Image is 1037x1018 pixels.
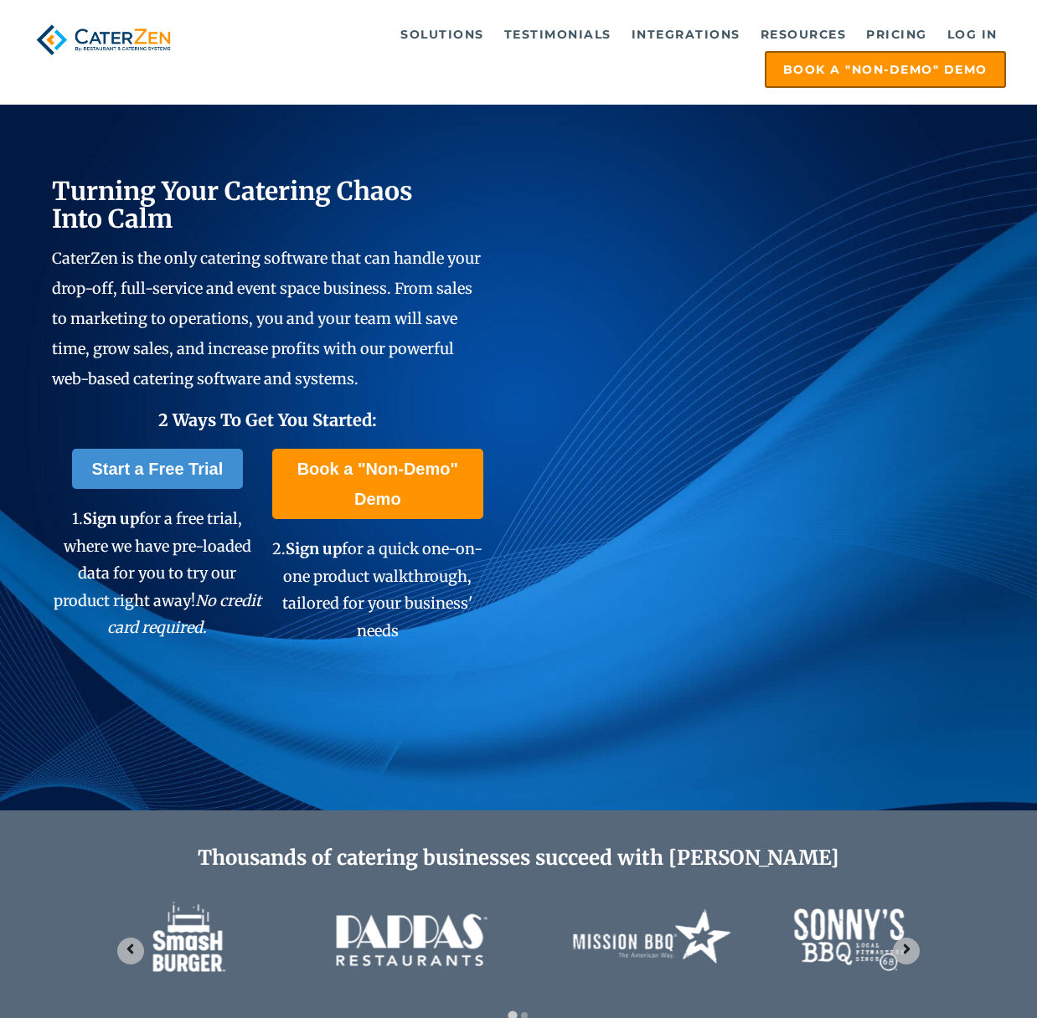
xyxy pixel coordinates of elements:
a: Testimonials [496,18,620,51]
span: CaterZen is the only catering software that can handle your drop-off, full-service and event spac... [52,249,481,388]
span: Sign up [83,509,139,528]
div: 1 of 2 [104,880,933,997]
a: Book a "Non-Demo" Demo [765,51,1006,88]
span: 2 Ways To Get You Started: [158,409,377,430]
h2: Thousands of catering businesses succeed with [PERSON_NAME] [104,846,933,871]
span: Sign up [286,539,342,558]
button: Next slide [893,938,920,964]
a: Resources [752,18,855,51]
div: Navigation Menu [197,18,1006,88]
em: No credit card required. [107,591,261,637]
a: Log in [939,18,1006,51]
a: Pricing [858,18,936,51]
span: 1. for a free trial, where we have pre-loaded data for you to try our product right away! [54,509,261,637]
a: Start a Free Trial [72,449,244,489]
a: Solutions [392,18,493,51]
img: caterzen [31,18,176,62]
a: Book a "Non-Demo" Demo [272,449,483,519]
a: Integrations [623,18,749,51]
span: 2. for a quick one-on-one product walkthrough, tailored for your business' needs [272,539,482,640]
img: caterzen-client-logos-1 [116,880,921,997]
span: Turning Your Catering Chaos Into Calm [52,175,413,234]
iframe: Help widget launcher [888,953,1019,1000]
button: Go to last slide [117,938,144,964]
